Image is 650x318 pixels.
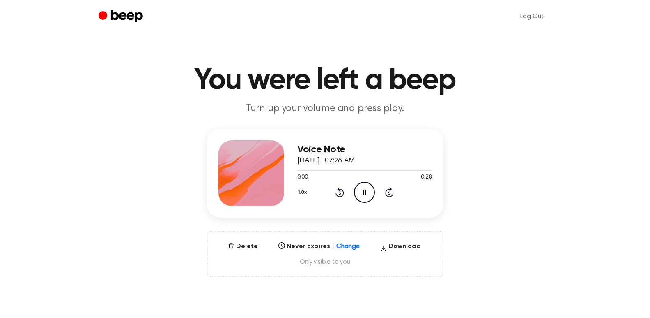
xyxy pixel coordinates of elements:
a: Log Out [512,7,552,26]
span: 0:00 [297,173,308,182]
span: Only visible to you [218,258,433,266]
span: [DATE] · 07:26 AM [297,157,355,165]
button: 1.0x [297,186,310,200]
span: 0:28 [421,173,432,182]
a: Beep [99,9,145,25]
button: Download [377,241,424,255]
p: Turn up your volume and press play. [168,102,483,116]
h3: Voice Note [297,144,432,155]
h1: You were left a beep [115,66,535,95]
button: Delete [225,241,261,251]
